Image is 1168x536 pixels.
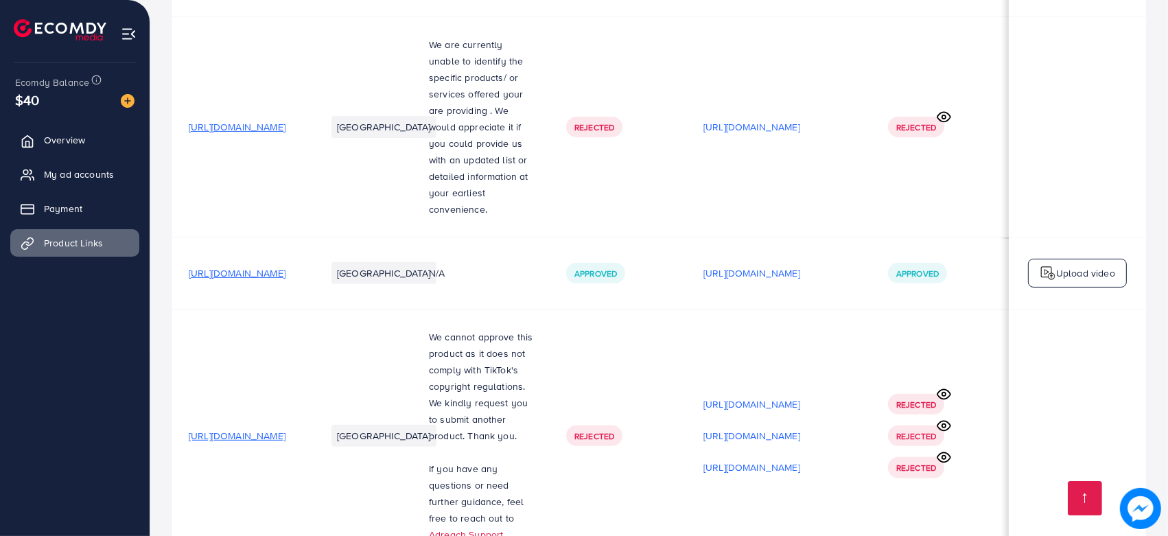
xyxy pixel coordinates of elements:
[703,459,800,476] p: [URL][DOMAIN_NAME]
[121,26,137,42] img: menu
[429,266,445,280] span: N/A
[703,265,800,281] p: [URL][DOMAIN_NAME]
[331,425,436,447] li: [GEOGRAPHIC_DATA]
[10,229,139,257] a: Product Links
[429,36,533,218] p: We are currently unable to identify the specific products/ or services offered your are providing...
[10,161,139,188] a: My ad accounts
[1040,265,1056,281] img: logo
[703,396,800,412] p: [URL][DOMAIN_NAME]
[429,330,533,443] span: We cannot approve this product as it does not comply with TikTok's copyright regulations. We kind...
[10,126,139,154] a: Overview
[574,430,614,442] span: Rejected
[896,121,936,133] span: Rejected
[331,116,436,138] li: [GEOGRAPHIC_DATA]
[15,75,89,89] span: Ecomdy Balance
[896,462,936,474] span: Rejected
[44,167,114,181] span: My ad accounts
[896,268,939,279] span: Approved
[574,121,614,133] span: Rejected
[703,428,800,444] p: [URL][DOMAIN_NAME]
[189,120,285,134] span: [URL][DOMAIN_NAME]
[44,236,103,250] span: Product Links
[331,262,436,284] li: [GEOGRAPHIC_DATA]
[189,429,285,443] span: [URL][DOMAIN_NAME]
[14,19,106,40] img: logo
[896,430,936,442] span: Rejected
[574,268,617,279] span: Approved
[15,90,39,110] span: $40
[896,399,936,410] span: Rejected
[429,462,524,525] span: If you have any questions or need further guidance, feel free to reach out to
[703,119,800,135] p: [URL][DOMAIN_NAME]
[10,195,139,222] a: Payment
[189,266,285,280] span: [URL][DOMAIN_NAME]
[121,94,135,108] img: image
[1120,488,1161,529] img: image
[44,202,82,215] span: Payment
[1056,265,1115,281] p: Upload video
[44,133,85,147] span: Overview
